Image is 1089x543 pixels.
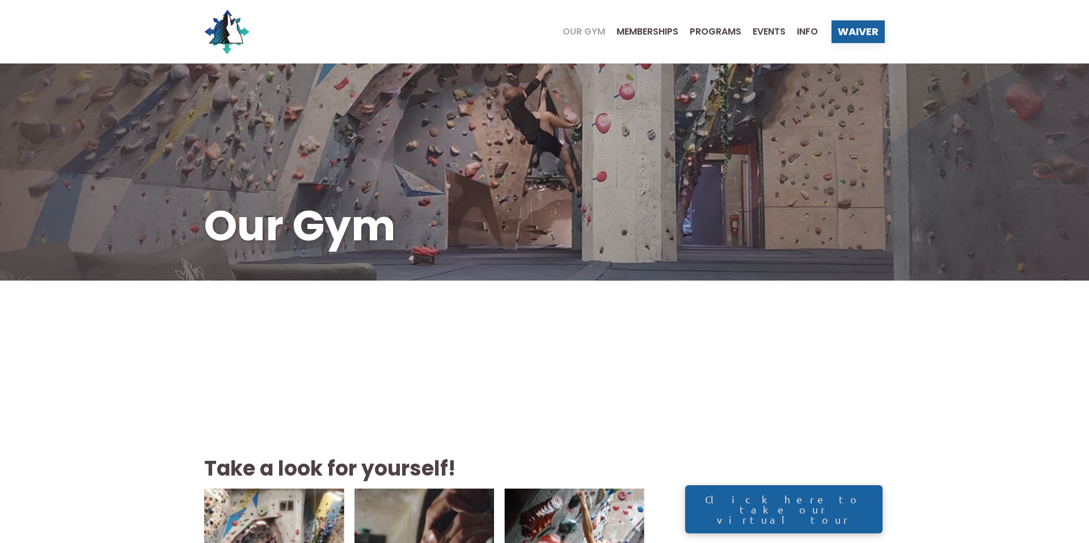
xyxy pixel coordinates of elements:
span: Info [797,27,818,36]
span: Click here to take our virtual tour [697,494,871,525]
a: Info [786,27,818,36]
h1: Our Gym [204,196,885,255]
span: Waiver [838,27,879,37]
img: North Wall Logo [204,9,250,54]
span: Programs [690,27,741,36]
span: Events [753,27,786,36]
a: Programs [678,27,741,36]
a: Events [741,27,786,36]
a: Waiver [831,20,885,43]
a: Click here to take our virtual tour [685,485,883,533]
span: Memberships [617,27,678,36]
a: Memberships [605,27,678,36]
span: Our Gym [563,27,605,36]
h2: Take a look for yourself! [204,455,644,483]
a: Our Gym [551,27,605,36]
